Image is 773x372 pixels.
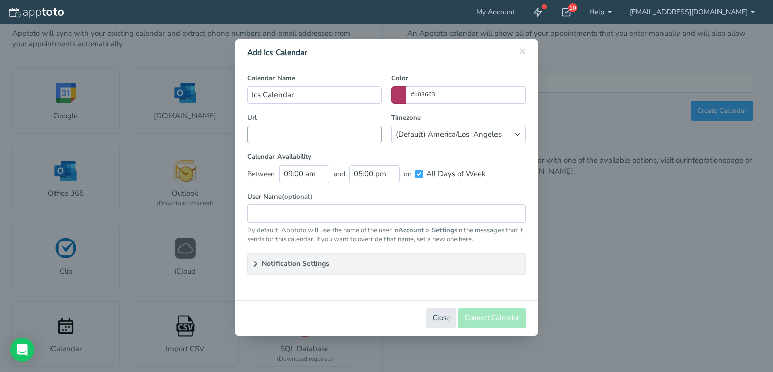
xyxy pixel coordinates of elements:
summary: Notification Settings [248,254,525,274]
label: Color [391,74,526,83]
input: All Days of Week [415,170,423,178]
label: Calendar Name [247,74,382,83]
span: Connect Calendar [465,313,519,323]
label: Url [247,113,382,123]
h4: Add Ics Calendar [247,47,526,58]
span: (optional) [282,192,313,202]
b: Account > Settings [398,226,457,235]
label: Timezone [391,113,526,123]
span: Between [247,169,275,179]
label: Calendar Availability [247,152,526,162]
span: on [404,169,412,179]
label: User Name [247,192,526,202]
span: and [334,169,345,179]
button: Close [426,308,456,328]
label: All Days of Week [415,169,486,179]
span: × [519,44,526,58]
p: By default, Apptoto will use the name of the user in in the messages that it sends for this calen... [247,226,526,245]
button: Connect Calendar [458,308,526,328]
div: Open Intercom Messenger [10,338,34,362]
